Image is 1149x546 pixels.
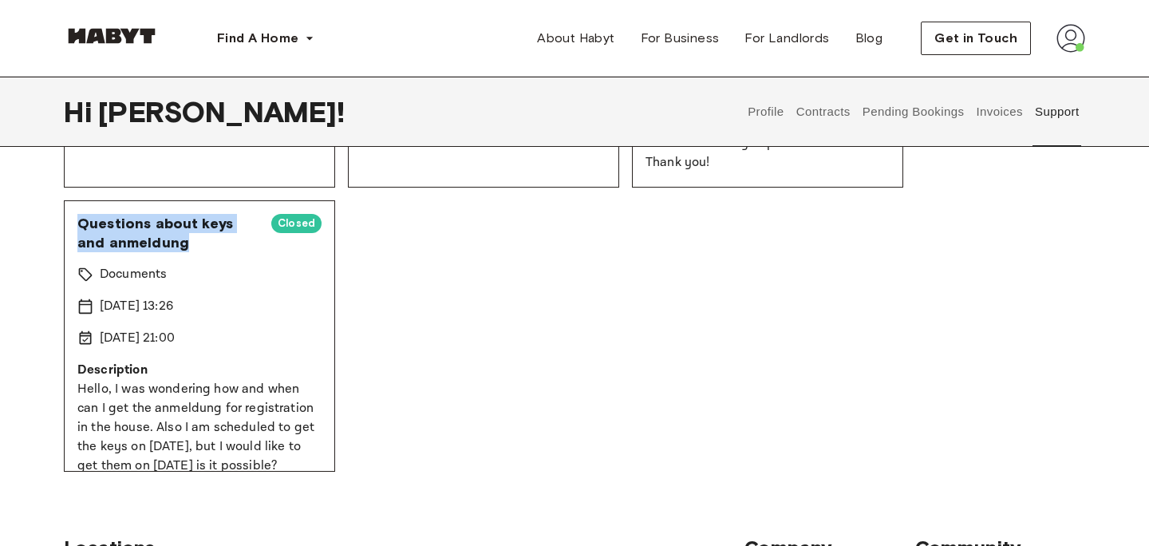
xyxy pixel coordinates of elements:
button: Invoices [974,77,1025,147]
button: Support [1033,77,1081,147]
div: user profile tabs [742,77,1085,147]
span: For Landlords [744,29,829,48]
span: Hi [64,95,98,129]
span: About Habyt [537,29,614,48]
span: Blog [855,29,883,48]
a: For Landlords [732,22,842,54]
span: For Business [641,29,720,48]
span: Closed [271,216,322,231]
a: For Business [628,22,732,54]
button: Contracts [794,77,852,147]
button: Pending Bookings [860,77,966,147]
p: [DATE] 21:00 [100,329,175,348]
p: [DATE] 13:26 [100,297,173,316]
img: Habyt [64,28,160,44]
span: Find A Home [217,29,298,48]
a: About Habyt [524,22,627,54]
button: Profile [746,77,787,147]
img: avatar [1056,24,1085,53]
span: Get in Touch [934,29,1017,48]
button: Find A Home [204,22,327,54]
span: [PERSON_NAME] ! [98,95,345,129]
span: Questions about keys and anmeldung [77,214,259,252]
p: Description [77,361,322,380]
a: Blog [843,22,896,54]
button: Get in Touch [921,22,1031,55]
p: Hello, I was wondering how and when can I get the anmeldung for registration in the house. Also I... [77,380,322,476]
p: Documents [100,265,167,284]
